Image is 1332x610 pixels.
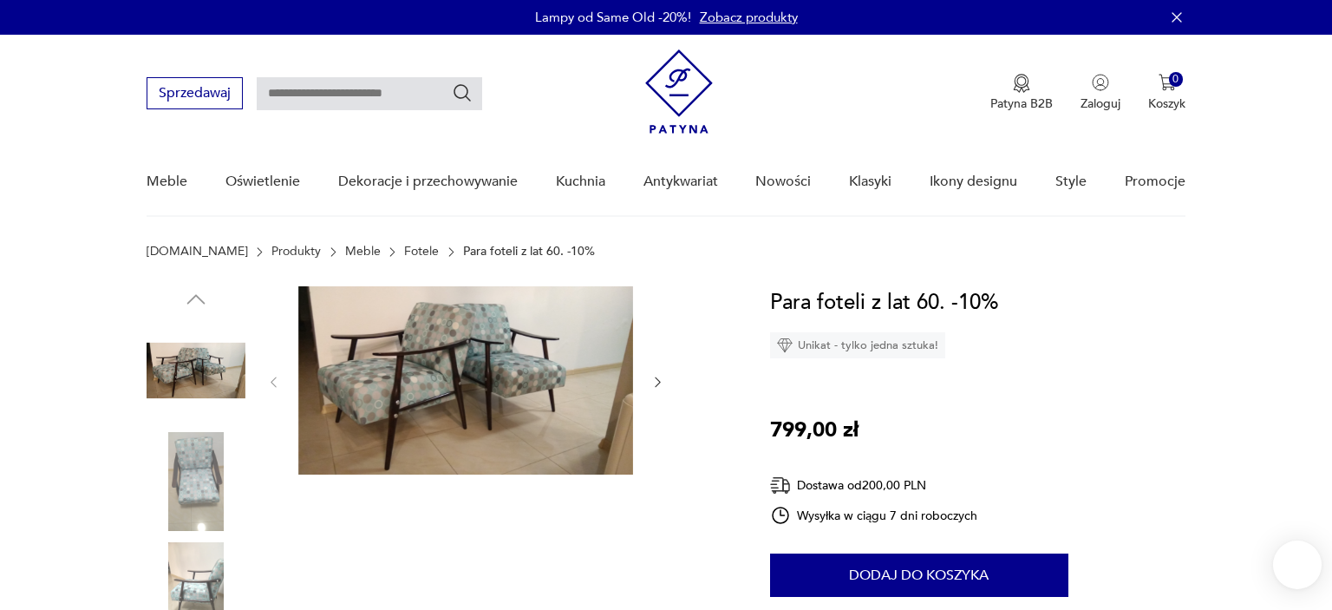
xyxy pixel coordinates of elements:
a: Sprzedawaj [147,89,243,101]
a: Style [1055,148,1087,215]
h1: Para foteli z lat 60. -10% [770,286,998,319]
a: Oświetlenie [225,148,300,215]
img: Ikona medalu [1013,74,1030,93]
p: Koszyk [1148,95,1185,112]
a: Dekoracje i przechowywanie [338,148,518,215]
button: Zaloguj [1081,74,1120,112]
img: Zdjęcie produktu Para foteli z lat 60. -10% [298,286,633,475]
a: Klasyki [849,148,891,215]
iframe: Smartsupp widget button [1273,541,1322,589]
img: Zdjęcie produktu Para foteli z lat 60. -10% [147,432,245,531]
a: Meble [345,245,381,259]
p: Zaloguj [1081,95,1120,112]
p: Para foteli z lat 60. -10% [463,245,595,259]
button: 0Koszyk [1148,74,1185,112]
a: Nowości [755,148,811,215]
button: Dodaj do koszyka [770,554,1068,597]
div: Unikat - tylko jedna sztuka! [770,332,945,358]
a: Ikona medaluPatyna B2B [990,74,1053,112]
button: Patyna B2B [990,74,1053,112]
div: Dostawa od 200,00 PLN [770,475,978,496]
a: Fotele [404,245,439,259]
p: Lampy od Same Old -20%! [535,9,691,26]
img: Ikonka użytkownika [1092,74,1109,91]
div: Wysyłka w ciągu 7 dni roboczych [770,505,978,526]
a: Produkty [271,245,321,259]
a: Antykwariat [643,148,718,215]
img: Ikona koszyka [1159,74,1176,91]
img: Zdjęcie produktu Para foteli z lat 60. -10% [147,321,245,420]
a: Promocje [1125,148,1185,215]
a: Ikony designu [930,148,1017,215]
img: Ikona diamentu [777,338,793,353]
a: Meble [147,148,187,215]
img: Patyna - sklep z meblami i dekoracjami vintage [645,49,713,134]
a: [DOMAIN_NAME] [147,245,248,259]
img: Ikona dostawy [770,475,791,496]
a: Kuchnia [556,148,605,215]
a: Zobacz produkty [700,9,798,26]
p: Patyna B2B [990,95,1053,112]
button: Szukaj [452,82,473,103]
button: Sprzedawaj [147,77,243,109]
p: 799,00 zł [770,414,859,447]
div: 0 [1169,72,1184,87]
